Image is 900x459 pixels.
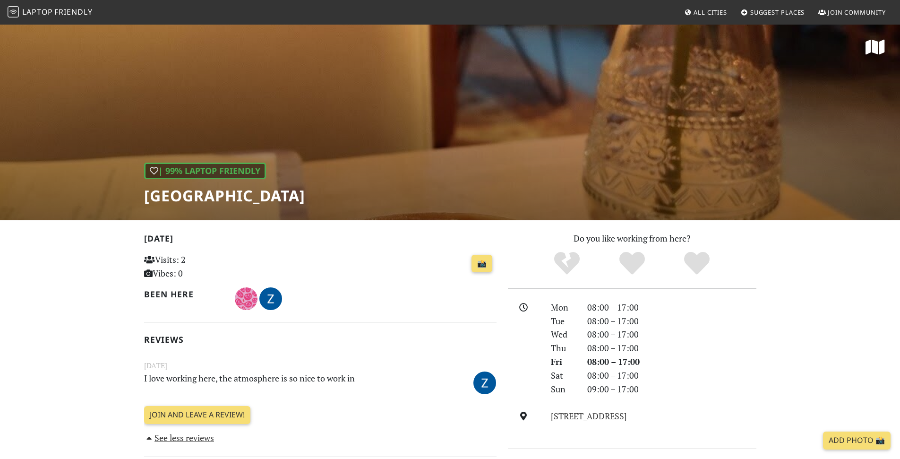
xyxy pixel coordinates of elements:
span: Join Community [828,8,886,17]
div: 08:00 – 17:00 [582,355,762,369]
div: Sat [545,369,581,382]
span: Friendly [54,7,92,17]
div: 08:00 – 17:00 [582,314,762,328]
div: No [534,251,600,277]
p: I love working here, the atmosphere is so nice to work in [138,372,442,393]
span: Kato van der Pol [235,292,259,303]
div: 08:00 – 17:00 [582,301,762,314]
small: [DATE] [138,360,502,372]
div: Wed [545,328,581,341]
a: 📸 [471,255,492,273]
div: Yes [600,251,665,277]
span: All Cities [694,8,727,17]
span: Laptop [22,7,53,17]
p: Visits: 2 Vibes: 0 [144,253,254,280]
span: foodzoen [259,292,282,303]
h2: Reviews [144,335,497,345]
a: See less reviews [144,432,214,443]
div: 08:00 – 17:00 [582,328,762,341]
div: 08:00 – 17:00 [582,341,762,355]
span: foodzoen [473,376,496,387]
a: Join Community [814,4,890,21]
h2: Been here [144,289,224,299]
div: Tue [545,314,581,328]
img: LaptopFriendly [8,6,19,17]
div: 08:00 – 17:00 [582,369,762,382]
a: All Cities [680,4,731,21]
div: Mon [545,301,581,314]
a: Suggest Places [737,4,809,21]
div: Definitely! [664,251,729,277]
img: 5063-zoe.jpg [259,287,282,310]
a: Add Photo 📸 [823,432,891,450]
div: Sun [545,382,581,396]
h1: [GEOGRAPHIC_DATA] [144,187,305,205]
h2: [DATE] [144,234,497,247]
a: Join and leave a review! [144,406,250,424]
div: 09:00 – 17:00 [582,382,762,396]
div: Thu [545,341,581,355]
div: Fri [545,355,581,369]
a: LaptopFriendly LaptopFriendly [8,4,93,21]
span: Suggest Places [750,8,805,17]
img: 5615-kato.jpg [235,287,257,310]
a: [STREET_ADDRESS] [551,410,627,422]
img: 5063-zoe.jpg [473,372,496,394]
p: Do you like working from here? [508,232,756,245]
div: | 99% Laptop Friendly [144,163,266,179]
